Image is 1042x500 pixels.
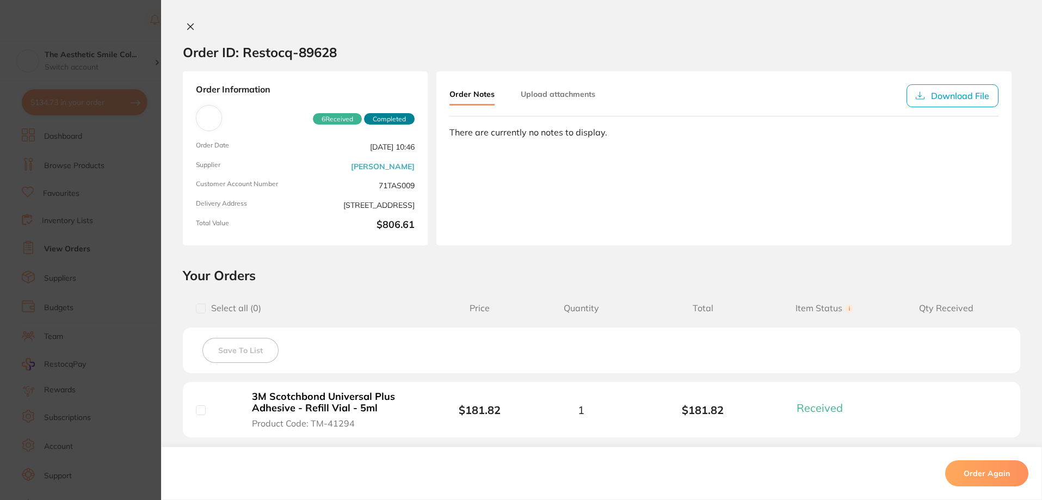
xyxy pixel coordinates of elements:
[196,141,301,152] span: Order Date
[252,391,420,413] b: 3M Scotchbond Universal Plus Adhesive - Refill Vial - 5ml
[249,391,423,429] button: 3M Scotchbond Universal Plus Adhesive - Refill Vial - 5ml Product Code: TM-41294
[642,404,764,416] b: $181.82
[310,180,415,191] span: 71TAS009
[449,84,495,106] button: Order Notes
[206,303,261,313] span: Select all ( 0 )
[520,303,642,313] span: Quantity
[214,396,241,422] img: 3M Scotchbond Universal Plus Adhesive - Refill Vial - 5ml
[521,84,595,104] button: Upload attachments
[310,200,415,211] span: [STREET_ADDRESS]
[907,84,998,107] button: Download File
[364,113,415,125] span: Completed
[797,401,843,415] span: Received
[196,161,301,172] span: Supplier
[183,267,1020,283] h2: Your Orders
[310,219,415,232] b: $806.61
[196,200,301,211] span: Delivery Address
[196,84,415,96] strong: Order Information
[252,418,355,428] span: Product Code: TM-41294
[764,303,886,313] span: Item Status
[945,460,1028,486] button: Order Again
[202,338,279,363] button: Save To List
[199,108,219,128] img: Henry Schein Halas
[183,44,337,60] h2: Order ID: Restocq- 89628
[351,162,415,171] a: [PERSON_NAME]
[459,403,501,417] b: $181.82
[439,303,520,313] span: Price
[196,219,301,232] span: Total Value
[885,303,1007,313] span: Qty Received
[578,404,584,416] span: 1
[449,127,998,137] div: There are currently no notes to display.
[793,401,856,415] button: Received
[196,180,301,191] span: Customer Account Number
[642,303,764,313] span: Total
[310,141,415,152] span: [DATE] 10:46
[313,113,362,125] span: Received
